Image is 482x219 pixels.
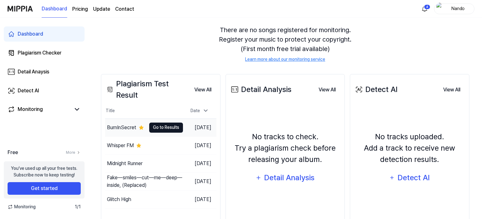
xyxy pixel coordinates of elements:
[424,4,430,9] div: 4
[107,142,134,149] div: Whisper FM
[385,170,434,185] button: Detect AI
[105,78,189,101] div: Plagiarism Test Result
[438,83,465,96] a: View All
[4,64,85,79] a: Detail Anaysis
[264,172,315,184] div: Detail Analysis
[397,172,431,184] div: Detect AI
[446,5,470,12] div: Nando
[18,87,39,95] div: Detect AI
[189,83,216,96] a: View All
[314,84,341,96] button: View All
[42,0,67,18] a: Dashboard
[4,45,85,61] a: Plagiarism Checker
[183,136,216,154] td: [DATE]
[188,106,211,116] div: Date
[101,18,469,70] div: There are no songs registered for monitoring. Register your music to protect your copyright. (Fir...
[18,68,49,76] div: Detail Anaysis
[18,30,43,38] div: Dashboard
[183,154,216,172] td: [DATE]
[105,103,183,118] th: Title
[149,123,183,133] button: Go to Results
[230,84,291,95] div: Detail Analysis
[438,84,465,96] button: View All
[8,204,36,210] span: Monitoring
[4,26,85,42] a: Dashboard
[18,106,43,113] div: Monitoring
[107,196,131,203] div: Glitch High
[251,170,319,185] button: Detail Analysis
[8,182,81,195] button: Get started
[8,106,71,113] a: Monitoring
[4,83,85,98] a: Detect AI
[107,160,143,167] div: Midnight Runner
[72,5,88,13] a: Pricing
[11,165,77,178] div: You’ve used up all your free tests. Subscribe now to keep testing!
[107,124,136,131] div: BurnInSecret
[8,149,18,156] span: Free
[183,190,216,208] td: [DATE]
[183,172,216,190] td: [DATE]
[93,5,110,13] a: Update
[230,131,341,165] div: No tracks to check. Try a plagiarism check before releasing your album.
[434,3,474,14] button: profileNando
[354,84,397,95] div: Detect AI
[354,131,465,165] div: No tracks uploaded. Add a track to receive new detection results.
[420,4,430,14] button: 알림4
[18,49,62,57] div: Plagiarism Checker
[436,3,444,15] img: profile
[66,150,81,155] a: More
[75,204,81,210] span: 1 / 1
[115,5,134,13] a: Contact
[189,84,216,96] button: View All
[245,56,325,63] a: Learn more about our monitoring service
[183,118,216,136] td: [DATE]
[421,5,428,13] img: 알림
[107,174,183,189] div: Fake—smiles—cut—me—deep—inside, (Replaced)
[314,83,341,96] a: View All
